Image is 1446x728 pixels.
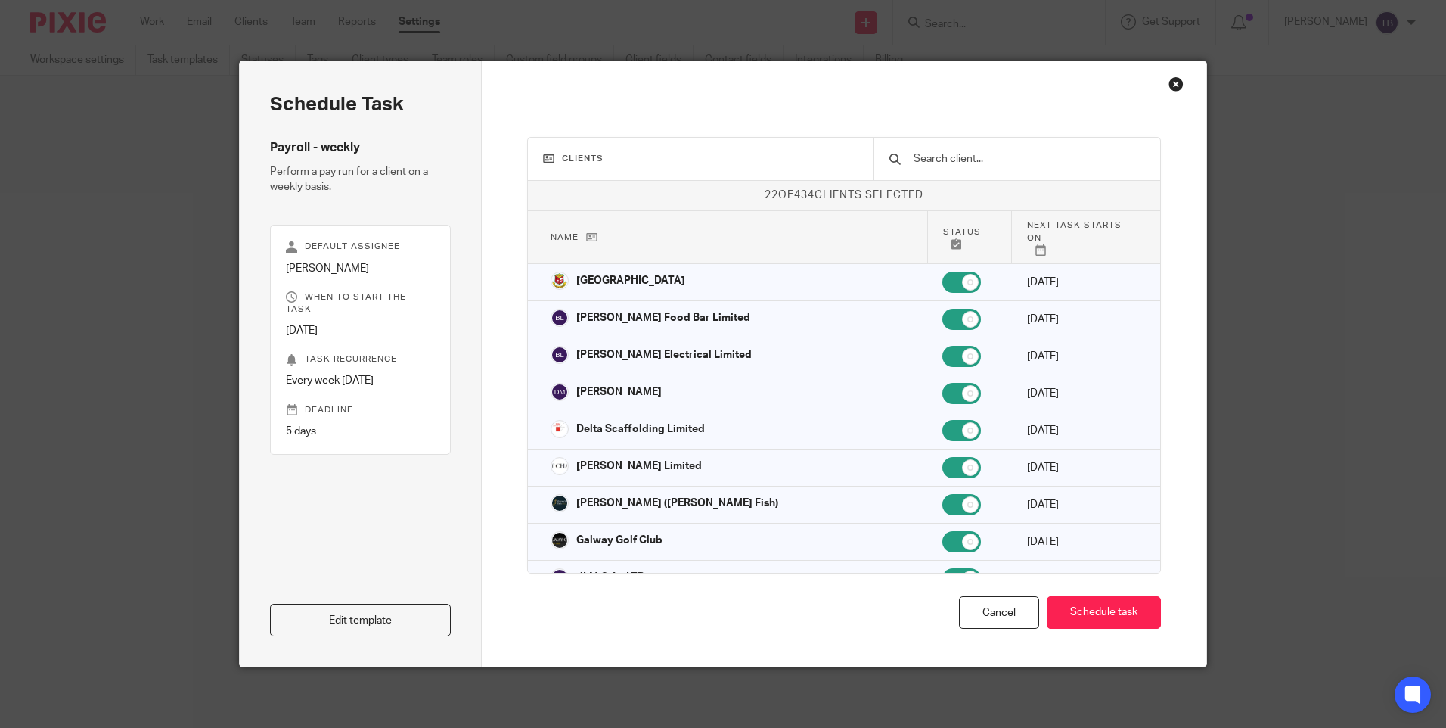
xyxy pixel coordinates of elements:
p: [PERSON_NAME] Electrical Limited [576,347,752,362]
span: 22 [765,190,778,201]
p: Delta Scaffolding Limited [576,422,705,437]
p: of clients selected [528,188,1161,203]
h4: Payroll - weekly [270,140,451,156]
p: Next task starts on [1027,219,1137,256]
p: [PERSON_NAME] ([PERSON_NAME] Fish) [576,496,778,511]
p: [PERSON_NAME] [286,261,435,276]
p: Perform a pay run for a client on a weekly basis. [270,164,451,195]
p: [DATE] [1027,386,1137,401]
input: Search client... [912,151,1145,167]
img: Logo.png [551,531,569,549]
p: Every week [DATE] [286,373,435,388]
p: Default assignee [286,241,435,253]
p: [GEOGRAPHIC_DATA] [576,273,685,288]
p: [DATE] [1027,571,1137,586]
p: [PERSON_NAME] [576,384,662,400]
p: [DATE] [1027,497,1137,512]
div: Close this dialog window [1168,76,1184,92]
div: Cancel [959,596,1039,629]
img: svg%3E [551,383,569,401]
p: Galway Golf Club [576,533,662,548]
p: [DATE] [1027,460,1137,475]
img: Logo.png [551,457,569,475]
p: [DATE] [1027,275,1137,290]
p: [DATE] [1027,312,1137,327]
h3: Clients [543,153,859,165]
p: Task recurrence [286,353,435,366]
p: [DATE] [1027,534,1137,549]
p: [PERSON_NAME] Food Bar Limited [576,310,750,325]
button: Schedule task [1047,596,1161,629]
a: Edit template [270,604,451,636]
p: 5 days [286,424,435,439]
span: 434 [794,190,815,201]
p: [DATE] [1027,423,1137,438]
img: svg%3E [551,346,569,364]
p: Name [551,231,912,244]
img: logo.png [551,272,569,290]
p: [PERSON_NAME] Limited [576,459,702,474]
p: JLM Gifts LTD [576,570,645,585]
img: svg%3E [551,568,569,586]
p: Status [943,226,996,250]
p: Deadline [286,404,435,416]
p: When to start the task [286,291,435,316]
p: [DATE] [286,323,435,338]
p: [DATE] [1027,349,1137,364]
img: Logo.png [551,420,569,438]
img: svg%3E [551,309,569,327]
h2: Schedule task [270,92,451,117]
img: Logo.jpg [551,494,569,512]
